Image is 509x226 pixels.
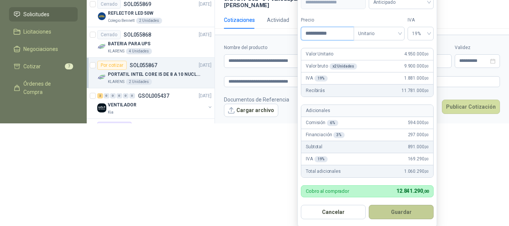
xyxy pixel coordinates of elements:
span: ,00 [425,133,429,137]
p: Kia [108,109,113,115]
div: 0 [123,93,129,98]
p: [DATE] [199,123,212,130]
a: Remisiones [9,102,78,117]
img: Company Logo [97,103,106,112]
span: 4.950.000 [404,51,429,58]
div: Por cotizar [97,61,127,70]
div: 0 [104,93,109,98]
span: 891.000 [408,143,429,151]
span: 19% [412,28,429,39]
p: KLARENS [108,48,124,54]
a: Por cotizarSOL055867[DATE] Company LogoPORTATIL INTEL CORE I5 DE 8 A 10 NUCLEOSKLARENS2 Unidades [87,58,215,88]
p: IVA [306,155,328,163]
span: ,00 [425,145,429,149]
span: Solicitudes [23,10,49,18]
div: 0 [110,93,116,98]
span: 1.881.000 [404,75,429,82]
span: Licitaciones [23,28,51,36]
div: 0 [129,93,135,98]
a: CerradoSOL055868[DATE] Company LogoBATERIA PARA UPSKLARENS4 Unidades [87,27,215,58]
a: Órdenes de Compra [9,77,78,99]
p: Documentos de Referencia [224,95,289,104]
p: [DATE] [199,1,212,8]
span: 11.781.000 [402,87,429,94]
span: 169.290 [408,155,429,163]
p: Total adicionales [306,168,341,175]
div: 2 Unidades [126,79,152,85]
p: VENTILADOR [108,101,136,109]
p: PORTATIL INTEL CORE I5 DE 8 A 10 NUCLEOS [108,71,202,78]
span: ,00 [425,52,429,56]
span: 1.060.290 [404,168,429,175]
span: ,00 [425,121,429,125]
span: ,00 [425,157,429,161]
p: Recibirás [306,87,325,94]
label: IVA [408,17,434,24]
span: ,00 [425,169,429,174]
span: Cotizar [23,62,41,71]
a: Licitaciones [9,25,78,39]
p: Colegio Bennett [108,18,135,24]
span: Negociaciones [23,45,58,53]
button: Cargar archivo [224,104,278,117]
span: ,00 [425,64,429,68]
div: Cotizaciones [224,16,255,24]
a: Negociaciones [9,42,78,56]
p: IVA [306,75,328,82]
div: 0 [117,93,122,98]
div: Actividad [267,16,289,24]
div: 6 % [327,120,338,126]
span: 297.000 [408,131,429,138]
span: Unitario [358,28,400,39]
button: Guardar [369,205,434,219]
span: Órdenes de Compra [23,80,71,96]
p: Valor Unitario [306,51,333,58]
p: [DATE] [199,62,212,69]
p: [DATE] [199,31,212,38]
button: Cancelar [301,205,366,219]
img: Company Logo [97,73,106,82]
p: Comisión [306,119,338,126]
p: Subtotal [306,143,322,151]
span: ,00 [425,89,429,93]
p: Financiación [306,131,345,138]
p: SOL055869 [124,2,151,7]
img: Company Logo [97,12,106,21]
p: BATERIA PARA UPS [108,40,150,48]
div: x 2 Unidades [330,63,357,69]
span: ,00 [423,189,429,194]
button: Publicar Cotización [442,100,500,114]
div: Por adjudicar [97,122,132,131]
p: GSOL005437 [138,93,169,98]
label: Precio [301,17,354,24]
span: ,00 [425,76,429,80]
label: Validez [455,44,500,51]
p: Adicionales [306,107,330,114]
div: 2 Unidades [136,18,162,24]
span: 12.841.290 [396,188,429,194]
img: Company Logo [97,42,106,51]
span: 7 [65,63,73,69]
div: 19 % [314,75,328,81]
a: Solicitudes [9,7,78,22]
div: Cerrado [97,30,121,39]
p: Valor bruto [306,63,357,70]
p: [DATE] [199,92,212,100]
p: KLARENS [108,79,124,85]
p: Cobro al comprador [306,189,349,194]
div: 4 Unidades [126,48,152,54]
div: 3 % [333,132,345,138]
a: 2 0 0 0 0 0 GSOL005437[DATE] Company LogoVENTILADORKia [97,91,213,115]
a: Por adjudicar[DATE] [87,119,215,149]
div: 19 % [314,156,328,162]
div: 2 [97,93,103,98]
p: SOL055867 [130,63,157,68]
span: 594.000 [408,119,429,126]
p: SOL055868 [124,32,151,37]
p: REFLECTOR LED 50W [108,10,153,17]
span: 9.900.000 [404,63,429,70]
a: Cotizar7 [9,59,78,74]
label: Nombre del producto [224,44,344,51]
